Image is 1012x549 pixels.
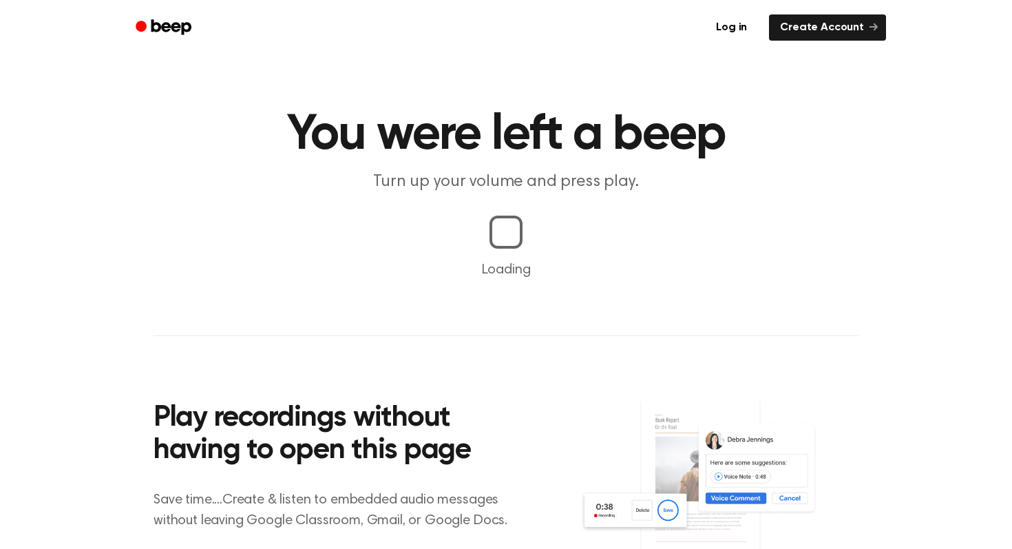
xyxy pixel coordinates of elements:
[17,260,995,280] p: Loading
[769,14,886,41] a: Create Account
[154,402,525,468] h2: Play recordings without having to open this page
[242,171,770,194] p: Turn up your volume and press play.
[154,490,525,531] p: Save time....Create & listen to embedded audio messages without leaving Google Classroom, Gmail, ...
[126,14,204,41] a: Beep
[702,12,761,43] a: Log in
[154,110,858,160] h1: You were left a beep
